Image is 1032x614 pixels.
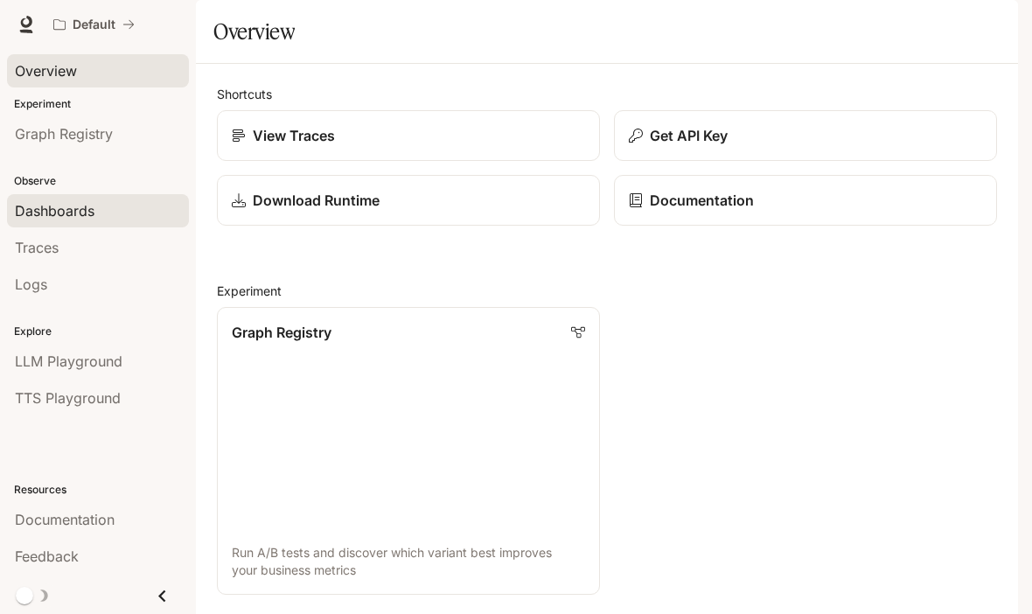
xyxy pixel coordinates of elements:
[217,175,600,226] a: Download Runtime
[614,110,997,161] button: Get API Key
[614,175,997,226] a: Documentation
[217,85,997,103] h2: Shortcuts
[253,125,335,146] p: View Traces
[253,190,380,211] p: Download Runtime
[217,110,600,161] a: View Traces
[232,544,585,579] p: Run A/B tests and discover which variant best improves your business metrics
[232,322,331,343] p: Graph Registry
[73,17,115,32] p: Default
[213,14,295,49] h1: Overview
[217,282,997,300] h2: Experiment
[650,125,728,146] p: Get API Key
[45,7,143,42] button: All workspaces
[217,307,600,595] a: Graph RegistryRun A/B tests and discover which variant best improves your business metrics
[650,190,754,211] p: Documentation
